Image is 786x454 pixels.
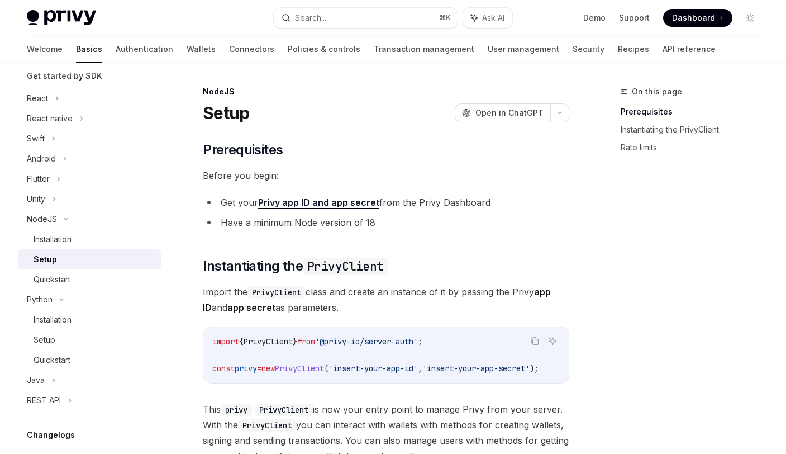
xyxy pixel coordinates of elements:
div: Android [27,152,56,165]
a: Quickstart [18,269,161,290]
a: Basics [76,36,102,63]
span: ); [530,363,539,373]
div: REST API [27,394,61,407]
a: API reference [663,36,716,63]
div: Installation [34,313,72,327]
div: Quickstart [34,273,70,286]
span: PrivyClient [244,337,293,347]
code: PrivyClient [303,258,388,275]
span: PrivyClient [275,363,324,373]
a: Welcome [27,36,63,63]
a: Instantiating the PrivyClient [621,121,768,139]
button: Copy the contents from the code block [527,334,542,348]
span: Dashboard [672,12,715,23]
a: Rate limits [621,139,768,157]
span: ⌘ K [439,13,451,22]
button: Search...⌘K [274,8,457,28]
button: Ask AI [463,8,512,28]
div: Setup [34,333,55,347]
span: Import the class and create an instance of it by passing the Privy and as parameters. [203,284,569,315]
span: from [297,337,315,347]
div: Java [27,373,45,387]
h1: Setup [203,103,249,123]
h5: Changelogs [27,428,75,442]
a: Policies & controls [288,36,360,63]
span: const [212,363,235,373]
a: Quickstart [18,350,161,370]
span: Open in ChatGPT [475,107,544,119]
div: Unity [27,192,45,206]
a: Installation [18,310,161,330]
span: { [239,337,244,347]
div: Setup [34,253,57,266]
a: Security [573,36,604,63]
span: ( [324,363,328,373]
button: Ask AI [545,334,560,348]
li: Get your from the Privy Dashboard [203,195,569,210]
div: Installation [34,233,72,246]
a: Wallets [187,36,216,63]
a: User management [488,36,559,63]
div: Flutter [27,172,50,186]
a: Dashboard [663,9,732,27]
code: PrivyClient [247,286,306,299]
a: Recipes [618,36,649,63]
span: ; [418,337,422,347]
a: Authentication [116,36,173,63]
span: privy [235,363,257,373]
div: NodeJS [203,86,569,97]
li: Have a minimum Node version of 18 [203,215,569,230]
img: light logo [27,10,96,26]
a: Transaction management [374,36,474,63]
div: React native [27,112,73,125]
a: Prerequisites [621,103,768,121]
a: Installation [18,229,161,249]
a: Support [619,12,650,23]
span: , [418,363,422,373]
a: Setup [18,249,161,269]
div: Search... [295,11,326,25]
div: React [27,92,48,105]
div: NodeJS [27,212,57,226]
div: Quickstart [34,353,70,367]
button: Open in ChatGPT [455,103,550,122]
code: PrivyClient [255,404,313,416]
span: Before you begin: [203,168,569,183]
code: PrivyClient [238,419,296,432]
span: new [261,363,275,373]
a: Connectors [229,36,274,63]
button: Toggle dark mode [741,9,759,27]
div: Python [27,293,53,306]
span: } [293,337,297,347]
strong: app secret [227,302,275,313]
span: Ask AI [482,12,504,23]
span: import [212,337,239,347]
span: 'insert-your-app-secret' [422,363,530,373]
a: Setup [18,330,161,350]
span: = [257,363,261,373]
span: Prerequisites [203,141,283,159]
div: Swift [27,132,45,145]
span: On this page [632,85,682,98]
a: Privy app ID and app secret [258,197,379,209]
code: privy [221,404,252,416]
span: '@privy-io/server-auth' [315,337,418,347]
span: Instantiating the [203,257,388,275]
a: Demo [583,12,606,23]
span: 'insert-your-app-id' [328,363,418,373]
